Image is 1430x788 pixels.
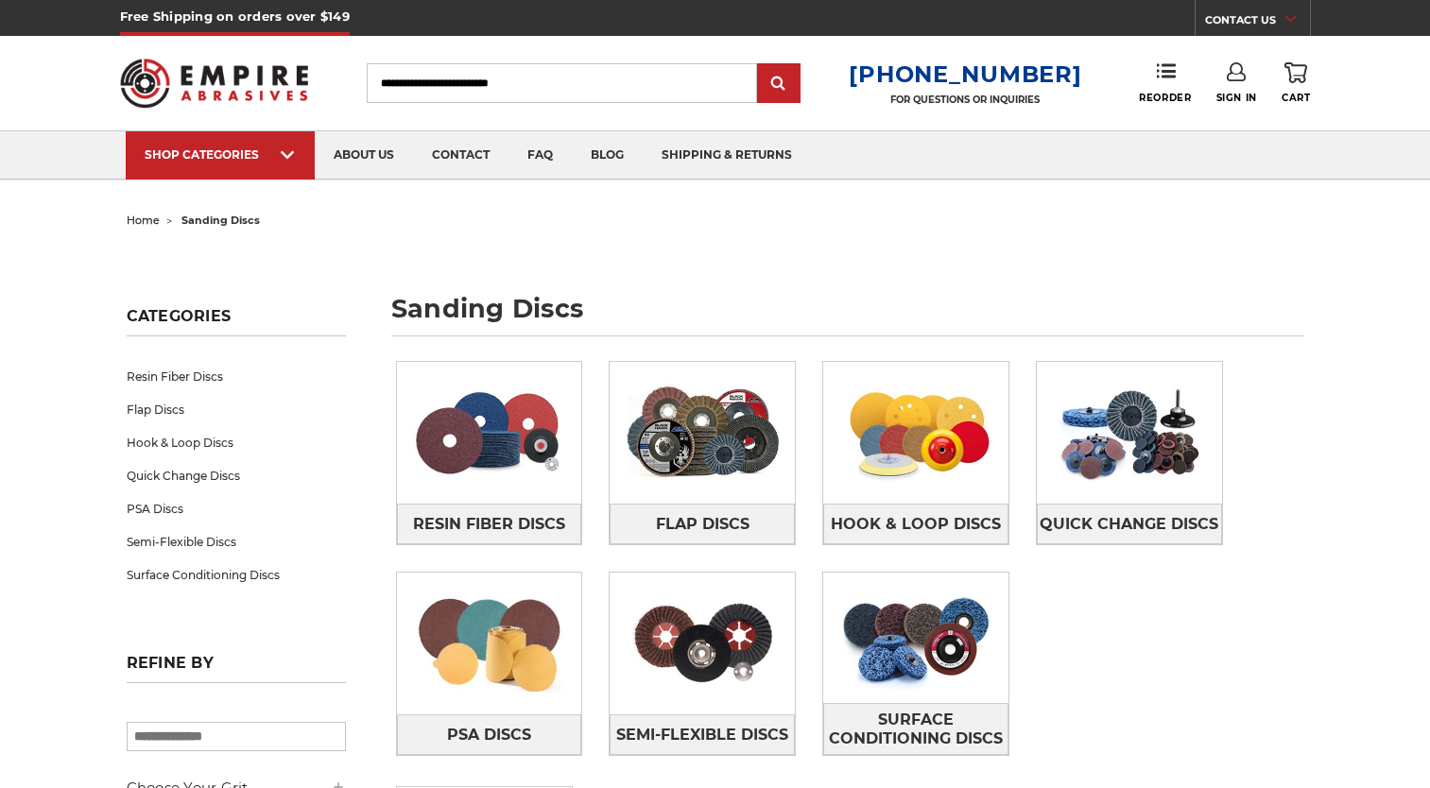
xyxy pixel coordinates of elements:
[760,65,798,103] input: Submit
[1040,508,1218,540] span: Quick Change Discs
[127,558,346,591] a: Surface Conditioning Discs
[391,296,1304,336] h1: sanding discs
[610,714,795,755] a: Semi-Flexible Discs
[508,131,572,180] a: faq
[824,704,1008,755] span: Surface Conditioning Discs
[1139,62,1191,103] a: Reorder
[1216,92,1257,104] span: Sign In
[823,573,1008,703] img: Surface Conditioning Discs
[127,492,346,525] a: PSA Discs
[823,368,1008,498] img: Hook & Loop Discs
[849,60,1081,88] a: [PHONE_NUMBER]
[413,508,565,540] span: Resin Fiber Discs
[643,131,811,180] a: shipping & returns
[656,508,749,540] span: Flap Discs
[823,504,1008,544] a: Hook & Loop Discs
[397,714,582,755] a: PSA Discs
[145,147,296,162] div: SHOP CATEGORIES
[127,393,346,426] a: Flap Discs
[127,426,346,459] a: Hook & Loop Discs
[1205,9,1310,36] a: CONTACT US
[1037,504,1222,544] a: Quick Change Discs
[831,508,1001,540] span: Hook & Loop Discs
[1037,368,1222,498] img: Quick Change Discs
[610,368,795,498] img: Flap Discs
[1282,92,1310,104] span: Cart
[127,459,346,492] a: Quick Change Discs
[127,654,346,683] h5: Refine by
[1139,92,1191,104] span: Reorder
[127,214,160,227] a: home
[127,525,346,558] a: Semi-Flexible Discs
[397,578,582,709] img: PSA Discs
[127,360,346,393] a: Resin Fiber Discs
[610,504,795,544] a: Flap Discs
[572,131,643,180] a: blog
[397,368,582,498] img: Resin Fiber Discs
[120,46,309,120] img: Empire Abrasives
[397,504,582,544] a: Resin Fiber Discs
[447,719,531,751] span: PSA Discs
[413,131,508,180] a: contact
[315,131,413,180] a: about us
[610,578,795,709] img: Semi-Flexible Discs
[1282,62,1310,104] a: Cart
[181,214,260,227] span: sanding discs
[127,307,346,336] h5: Categories
[616,719,788,751] span: Semi-Flexible Discs
[823,703,1008,755] a: Surface Conditioning Discs
[849,94,1081,106] p: FOR QUESTIONS OR INQUIRIES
